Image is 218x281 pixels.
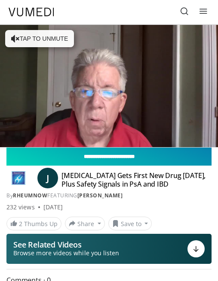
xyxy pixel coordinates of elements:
p: See Related Videos [13,240,119,249]
img: RheumNow [6,171,31,185]
button: Tap to unmute [5,30,74,47]
button: See Related Videos Browse more videos while you listen [6,234,212,264]
img: VuMedi Logo [9,8,54,16]
a: [PERSON_NAME] [77,192,123,199]
a: RheumNow [13,192,47,199]
button: Save to [108,217,152,230]
span: 2 [19,220,22,228]
button: Share [65,217,105,230]
a: 2 Thumbs Up [6,217,61,230]
span: Browse more videos while you listen [13,249,119,257]
div: [DATE] [43,203,63,212]
span: 232 views [6,203,35,212]
div: By FEATURING [6,192,212,199]
h4: [MEDICAL_DATA] Gets First New Drug [DATE], Plus Safety Signals in PsA and IBD [61,171,206,188]
a: J [37,168,58,188]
